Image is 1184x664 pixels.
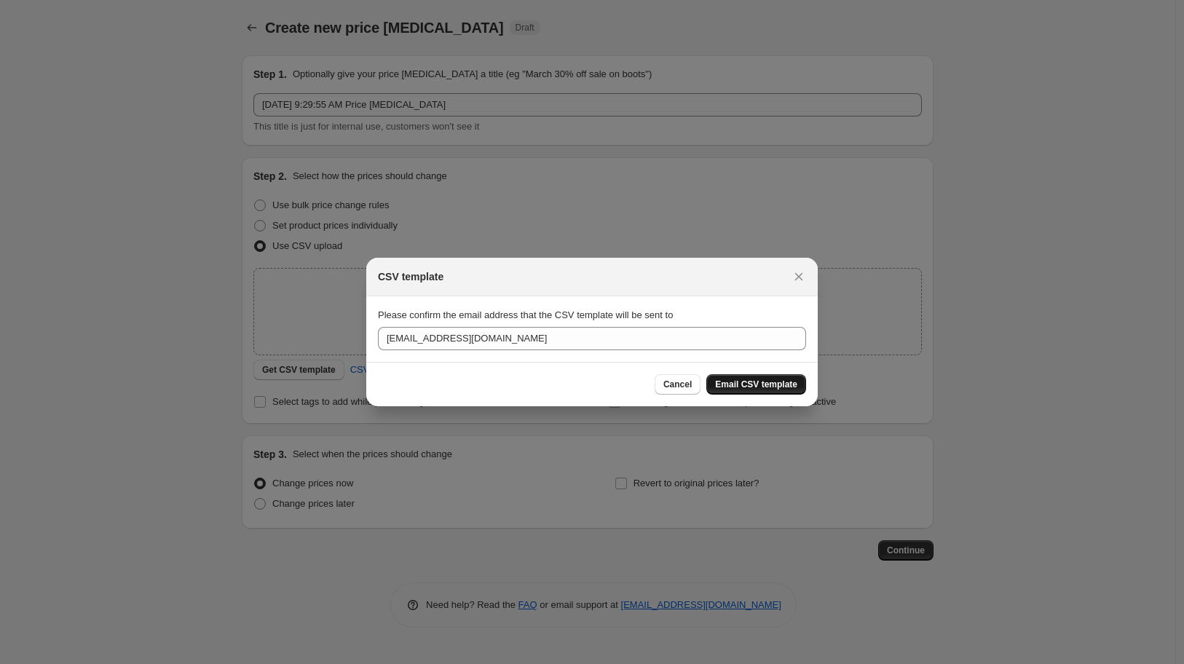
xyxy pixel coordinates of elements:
[715,379,797,390] span: Email CSV template
[378,269,443,284] h2: CSV template
[789,266,809,287] button: Close
[378,309,673,320] span: Please confirm the email address that the CSV template will be sent to
[663,379,692,390] span: Cancel
[655,374,700,395] button: Cancel
[706,374,806,395] button: Email CSV template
